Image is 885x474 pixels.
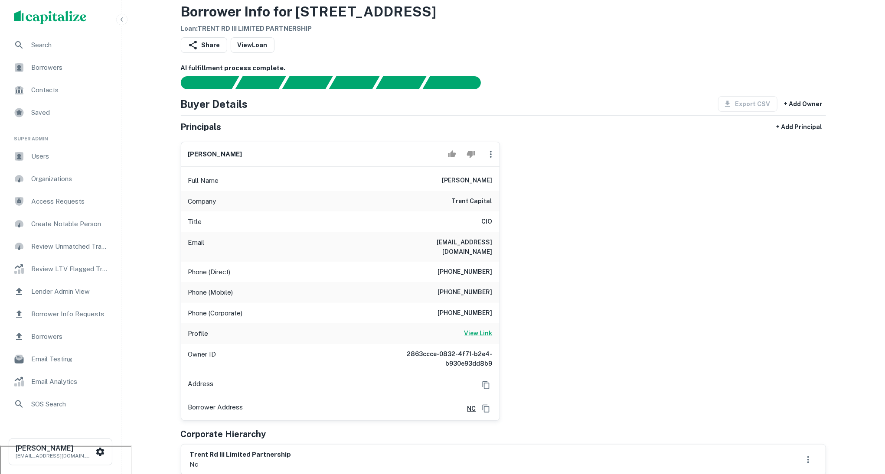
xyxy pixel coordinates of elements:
span: Borrowers [31,62,109,73]
h6: [PHONE_NUMBER] [438,308,493,318]
a: Borrowers [7,57,114,78]
p: Phone (Corporate) [188,308,243,318]
a: Users [7,146,114,167]
a: ViewLoan [231,37,274,53]
p: [EMAIL_ADDRESS][DOMAIN_NAME] [16,452,94,460]
a: Organizations [7,169,114,189]
span: Saved [31,107,109,118]
span: Lender Admin View [31,286,109,297]
a: NC [460,404,476,413]
a: Borrowers [7,326,114,347]
span: Create Notable Person [31,219,109,229]
span: Search [31,40,109,50]
h6: Loan : TRENT RD III LIMITED PARTNERSHIP [181,24,437,34]
h6: [EMAIL_ADDRESS][DOMAIN_NAME] [389,237,493,256]
a: Lender Admin View [7,281,114,302]
h6: trent rd iii limited partnership [190,450,291,460]
h6: CIO [482,217,493,227]
span: Contacts [31,85,109,95]
button: + Add Owner [781,96,826,112]
button: [PERSON_NAME][EMAIL_ADDRESS][DOMAIN_NAME] [9,438,112,465]
iframe: Chat Widget [842,405,885,446]
button: Accept [444,146,460,163]
p: Title [188,217,202,227]
h6: [PERSON_NAME] [188,149,242,159]
button: Copy Address [480,402,493,415]
div: Principals found, still searching for contact information. This may take time... [376,76,426,89]
a: Review Unmatched Transactions [7,236,114,257]
h6: [PERSON_NAME] [442,175,493,186]
h6: [PHONE_NUMBER] [438,287,493,298]
h4: Buyer Details [181,96,248,112]
a: Contacts [7,80,114,101]
p: nc [190,459,291,470]
p: Address [188,379,214,392]
p: Owner ID [188,349,216,368]
img: capitalize-logo.png [14,10,87,24]
h6: [PHONE_NUMBER] [438,267,493,277]
span: Users [31,151,109,162]
a: Email Testing [7,349,114,370]
p: Company [188,196,216,207]
div: Your request is received and processing... [235,76,286,89]
a: Create Notable Person [7,214,114,234]
h6: AI fulfillment process complete. [181,63,826,73]
div: Documents found, AI parsing details... [282,76,333,89]
p: Phone (Direct) [188,267,231,277]
span: Email Testing [31,354,109,364]
span: SOS Search [31,399,109,409]
a: Access Requests [7,191,114,212]
h6: 2863ccce-0832-4f71-b2e4-b930e93dd8b9 [389,349,493,368]
li: Super Admin [7,125,114,146]
a: Email Analytics [7,371,114,392]
p: Borrower Address [188,402,243,415]
p: Profile [188,328,209,339]
a: Saved [7,102,114,123]
button: Share [181,37,227,53]
button: Reject [463,146,478,163]
span: Review Unmatched Transactions [31,241,109,252]
div: Principals found, AI now looking for contact information... [329,76,379,89]
h6: View Link [464,328,493,338]
h3: Borrower Info for [STREET_ADDRESS] [181,1,437,22]
p: Full Name [188,175,219,186]
h6: [PERSON_NAME] [16,445,94,452]
div: Sending borrower request to AI... [170,76,235,89]
a: Search [7,35,114,55]
span: Email Analytics [31,377,109,387]
h6: trent capital [452,196,493,207]
p: Email [188,237,205,256]
a: Review LTV Flagged Transactions [7,259,114,279]
span: Borrowers [31,331,109,342]
button: Copy Address [480,379,493,392]
span: Access Requests [31,196,109,207]
span: Borrower Info Requests [31,309,109,319]
p: Phone (Mobile) [188,287,233,298]
div: AI fulfillment process complete. [423,76,491,89]
a: SOS Search [7,394,114,415]
a: View Link [464,328,493,339]
h5: Corporate Hierarchy [181,428,266,441]
span: Organizations [31,174,109,184]
h5: Principals [181,120,222,133]
a: Borrower Info Requests [7,304,114,325]
span: Review LTV Flagged Transactions [31,264,109,274]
